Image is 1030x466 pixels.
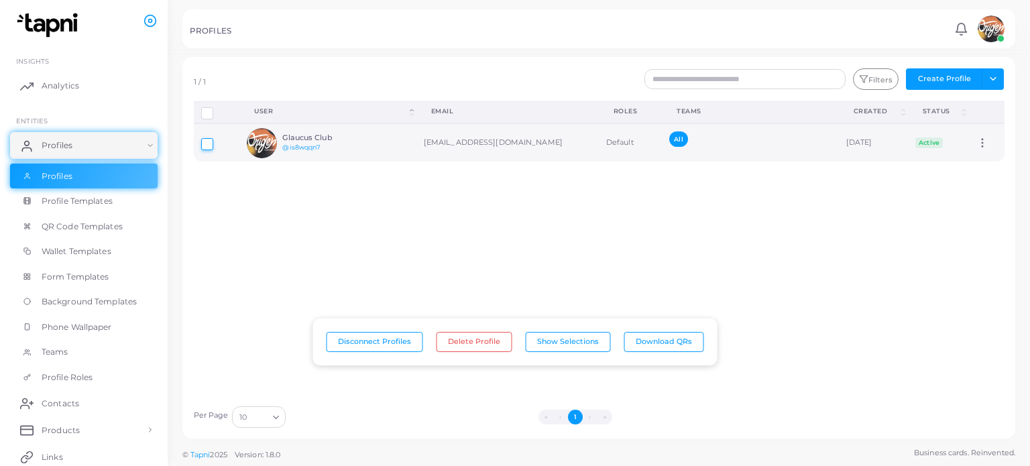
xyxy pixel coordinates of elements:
span: 2025 [210,449,227,461]
span: 10 [239,410,247,424]
span: Profiles [42,139,72,152]
button: Delete Profile [437,332,512,352]
a: Profiles [10,164,158,189]
span: Background Templates [42,296,137,308]
div: Teams [677,107,824,116]
th: Row-selection [194,101,240,123]
span: © [182,449,280,461]
span: Profile Templates [42,195,113,207]
ul: Pagination [289,410,861,424]
a: avatar [974,15,1008,42]
span: Phone Wallpaper [42,321,112,333]
a: Profiles [10,132,158,159]
td: [DATE] [839,123,908,162]
img: avatar [978,15,1005,42]
button: Go to page 1 [568,410,583,424]
td: [EMAIL_ADDRESS][DOMAIN_NAME] [416,123,599,162]
a: Analytics [10,72,158,99]
a: @is8wqqn7 [282,143,321,151]
span: Products [42,424,80,436]
button: Disconnect Profiles [327,332,423,352]
img: avatar [247,128,277,158]
span: Form Templates [42,271,109,283]
div: Email [431,107,584,116]
a: Wallet Templates [10,239,158,264]
button: Create Profile [906,68,982,90]
input: Search for option [248,410,268,424]
th: Action [969,101,1004,123]
a: Profile Roles [10,365,158,390]
td: Default [599,123,662,162]
a: Products [10,416,158,443]
span: Wallet Templates [42,245,111,257]
div: Roles [614,107,647,116]
a: Background Templates [10,289,158,314]
span: Profiles [42,170,72,182]
button: Filters [853,68,899,90]
a: Profile Templates [10,188,158,214]
span: Contacts [42,398,79,410]
img: logo [12,13,87,38]
span: Links [42,451,63,463]
div: User [254,107,407,116]
a: Contacts [10,390,158,416]
label: Per Page [194,410,229,421]
span: Analytics [42,80,79,92]
span: All [669,131,687,147]
div: Search for option [232,406,286,428]
span: Business cards. Reinvented. [914,447,1015,459]
a: Teams [10,339,158,365]
button: Download QRs [624,332,704,352]
a: Tapni [190,450,211,459]
a: Phone Wallpaper [10,314,158,340]
a: QR Code Templates [10,214,158,239]
span: ENTITIES [16,117,48,125]
div: Created [854,107,899,116]
span: Active [915,137,943,148]
span: Teams [42,346,68,358]
span: QR Code Templates [42,221,123,233]
div: Status [923,107,960,116]
a: Form Templates [10,264,158,290]
span: Version: 1.8.0 [235,450,281,459]
button: Show Selections [526,332,611,352]
h5: PROFILES [190,26,231,36]
span: Profile Roles [42,371,93,384]
span: INSIGHTS [16,57,49,65]
div: 1 / 1 [194,77,207,88]
h6: Glaucus Club [282,133,381,142]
